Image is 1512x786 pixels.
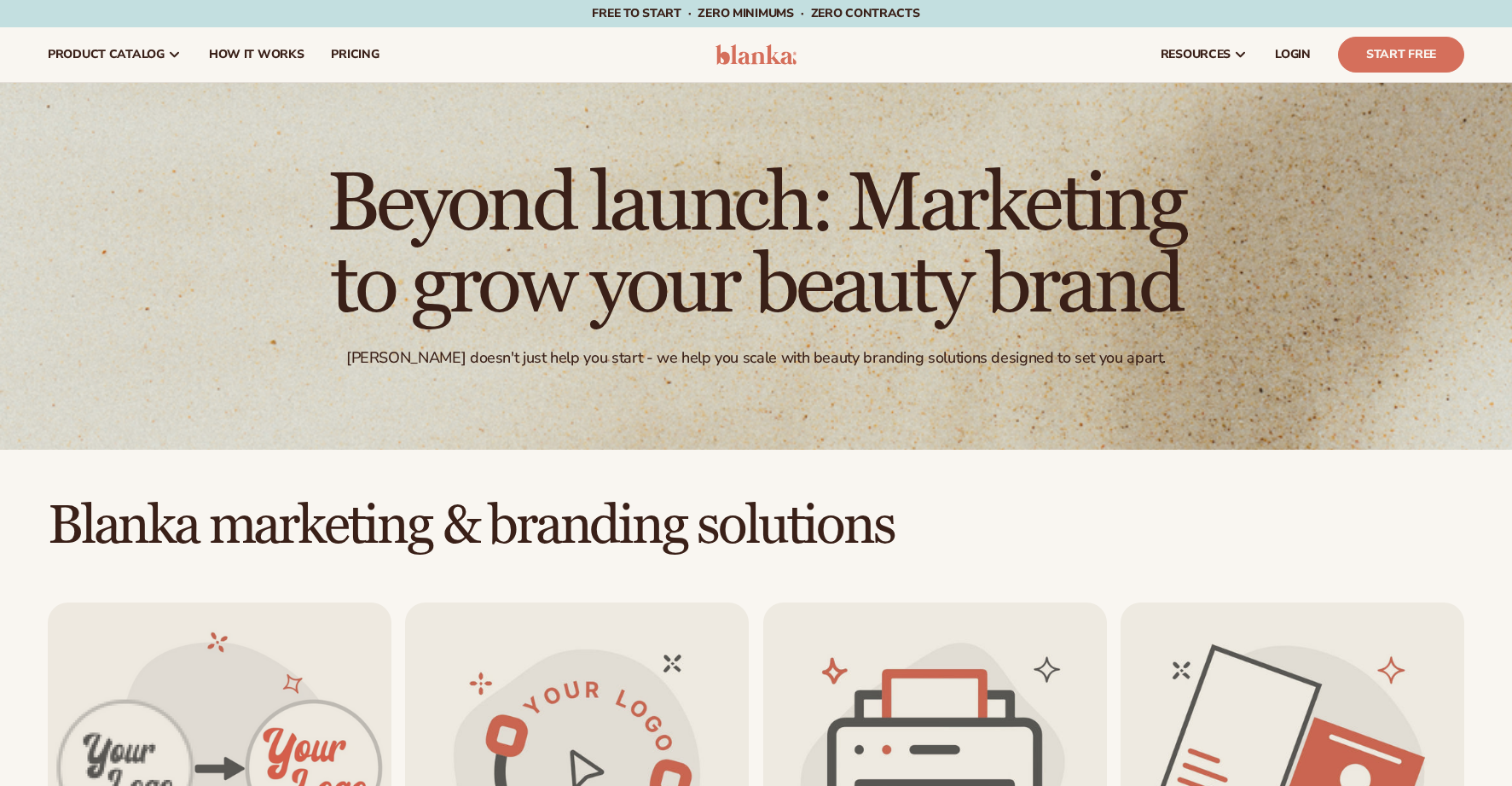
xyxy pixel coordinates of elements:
[592,5,919,21] span: Free to start · ZERO minimums · ZERO contracts
[346,348,1166,368] div: [PERSON_NAME] doesn't just help you start - we help you scale with beauty branding solutions desi...
[715,44,797,65] img: logo
[195,27,318,82] a: How It Works
[1147,27,1261,82] a: resources
[287,164,1225,328] h1: Beyond launch: Marketing to grow your beauty brand
[1275,48,1311,61] span: LOGIN
[1161,48,1231,61] span: resources
[317,27,392,82] a: pricing
[1261,27,1324,82] a: LOGIN
[209,48,304,61] span: How It Works
[331,48,379,61] span: pricing
[34,27,195,82] a: product catalog
[1338,37,1464,73] a: Start Free
[48,48,165,61] span: product catalog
